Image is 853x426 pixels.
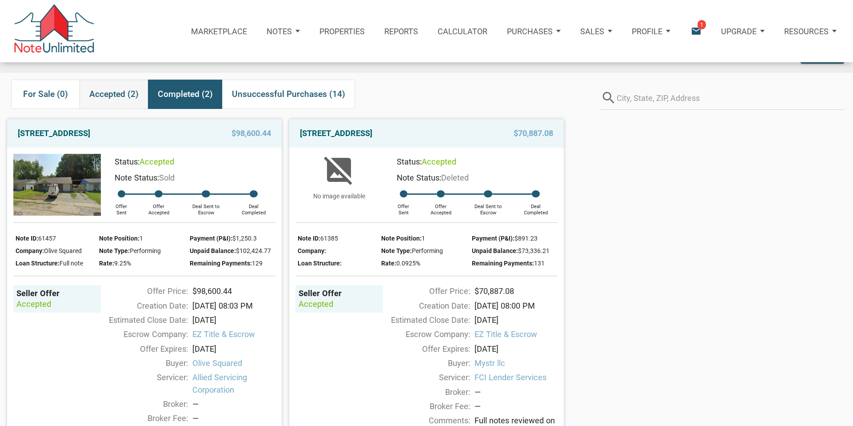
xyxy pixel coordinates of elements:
div: Broker Fee: [96,412,188,424]
span: 129 [252,260,263,267]
a: Calculator [428,12,497,51]
span: Loan Structure: [298,260,342,267]
div: For Sale (0) [11,80,80,109]
div: Creation Date: [96,300,188,312]
span: $73,336.21 [518,247,550,254]
a: Upgrade [711,12,774,51]
div: Servicer: [379,371,470,383]
a: Notes [257,12,310,51]
div: Completed (2) [148,80,222,109]
span: 1 [698,20,706,29]
span: 1 [422,235,425,242]
p: Reports [384,27,418,36]
span: 131 [534,260,545,267]
span: Status: [115,157,140,166]
i: email [690,25,702,37]
div: Broker Fee: [379,400,470,412]
button: Marketplace [181,12,257,51]
button: Notes [257,15,310,47]
p: Upgrade [721,27,757,36]
span: Olive Squared [44,247,82,254]
a: Resources [774,12,846,51]
div: Offer Expires: [379,343,470,355]
span: Note Type: [99,247,130,254]
p: Calculator [438,27,487,36]
button: Upgrade [711,15,774,47]
span: $98,600.44 [231,125,271,141]
span: Performing [412,247,443,254]
span: Unsuccessful Purchases (14) [232,86,345,102]
span: Note ID: [298,235,320,242]
span: Remaining Payments: [190,260,252,267]
div: $70,887.08 [470,285,562,297]
span: Deleted [441,173,469,182]
span: accepted [422,157,456,166]
span: Payment (P&I): [472,235,514,242]
div: Deal Sent to Escrow [462,197,514,216]
p: Marketplace [191,27,247,36]
span: Mystr llc [474,357,558,369]
div: Offer Price: [379,285,470,297]
div: Deal Completed [514,197,558,216]
span: 9.25% [114,260,131,267]
span: Loan Structure: [16,260,60,267]
button: Resources [774,15,846,47]
div: Seller Offer [16,288,97,299]
button: email1 [681,12,711,51]
span: 61457 [38,235,56,242]
div: Offer Price: [96,285,188,297]
span: Unpaid Balance: [472,247,518,254]
i: image_not_supported [295,154,383,186]
div: Escrow Company: [96,328,188,340]
div: Escrow Company: [379,328,470,340]
span: Note Status: [115,173,159,182]
div: Unsuccessful Purchases (14) [222,80,355,109]
div: Servicer: [96,371,188,396]
div: accepted [16,299,97,309]
span: Rate: [99,260,114,267]
span: Performing [130,247,161,254]
span: Status: [397,157,422,166]
p: Profile [632,27,662,36]
div: [DATE] [470,343,562,355]
div: $98,600.44 [188,285,280,297]
div: Deal Sent to Escrow [180,197,232,216]
a: Sales [570,12,622,51]
a: Profile [622,12,680,51]
span: accepted [140,157,174,166]
span: Allied Servicing Corporation [192,371,275,396]
span: Company: [298,247,326,254]
span: Olive Squared [192,357,275,369]
div: Estimated Close Date: [379,314,470,326]
span: 61385 [320,235,338,242]
button: Profile [622,15,680,47]
span: $1,250.3 [232,235,257,242]
span: — [192,414,199,423]
button: Reports [375,12,428,51]
div: Broker: [96,398,188,410]
span: Note Position: [99,235,140,242]
div: [DATE] 08:00 PM [470,300,562,312]
span: Completed (2) [158,86,213,102]
div: Offer Expires: [96,343,188,355]
span: Rate: [381,260,396,267]
div: [DATE] [188,343,280,355]
i: search [601,86,617,110]
a: Purchases [497,12,570,51]
p: Resources [784,27,829,36]
span: 0.0925% [396,260,420,267]
img: NoteUnlimited [13,4,95,58]
div: — [474,386,558,398]
span: Payment (P&I): [190,235,232,242]
span: Unpaid Balance: [190,247,236,254]
div: [DATE] [470,314,562,326]
button: Sales [570,15,622,47]
p: Sales [580,27,604,36]
span: Sold [159,173,175,182]
a: Properties [310,12,375,51]
span: For Sale (0) [23,86,68,102]
div: Offer Accepted [420,197,462,216]
span: 1 [140,235,143,242]
div: — [192,398,275,410]
span: Accepted (2) [89,86,139,102]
